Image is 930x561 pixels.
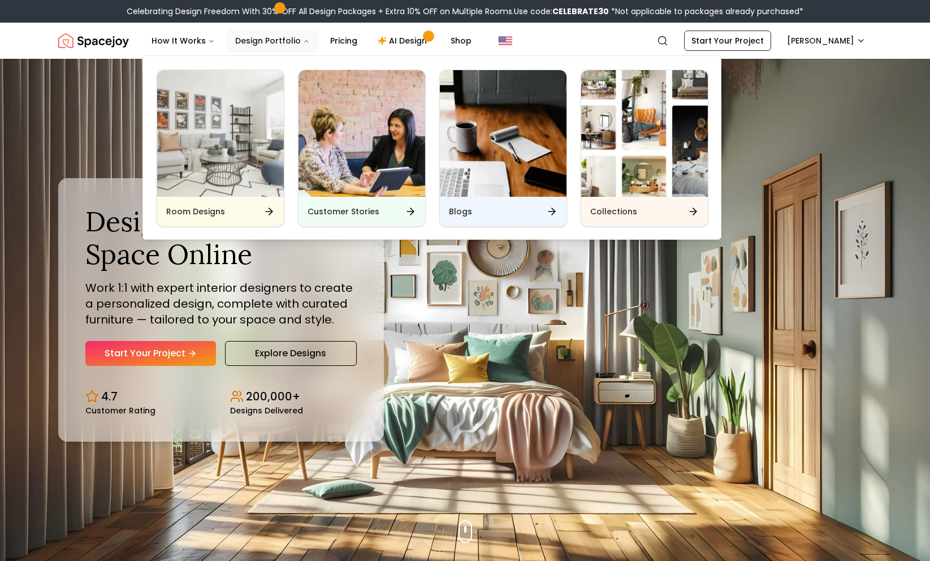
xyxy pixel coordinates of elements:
h1: Design Your Dream Space Online [85,205,357,270]
h6: Collections [590,206,637,217]
button: Design Portfolio [226,29,319,52]
p: Work 1:1 with expert interior designers to create a personalized design, complete with curated fu... [85,280,357,327]
h6: Customer Stories [308,206,379,217]
nav: Main [142,29,481,52]
nav: Global [58,23,872,59]
button: How It Works [142,29,224,52]
h6: Room Designs [166,206,225,217]
span: *Not applicable to packages already purchased* [609,6,803,17]
img: Collections [581,70,708,197]
div: Design Portfolio [143,56,722,240]
a: Explore Designs [225,341,357,366]
img: Spacejoy Logo [58,29,129,52]
img: United States [499,34,512,48]
a: Spacejoy [58,29,129,52]
a: BlogsBlogs [439,70,567,227]
img: Room Designs [157,70,284,197]
div: Celebrating Design Freedom With 30% OFF All Design Packages + Extra 10% OFF on Multiple Rooms. [127,6,803,17]
a: Pricing [321,29,366,52]
b: CELEBRATE30 [552,6,609,17]
small: Customer Rating [85,407,155,415]
a: Start Your Project [684,31,771,51]
p: 4.7 [101,389,118,404]
button: [PERSON_NAME] [780,31,872,51]
a: Customer StoriesCustomer Stories [298,70,426,227]
a: CollectionsCollections [581,70,708,227]
a: AI Design [369,29,439,52]
h6: Blogs [449,206,472,217]
a: Start Your Project [85,341,216,366]
div: Design stats [85,379,357,415]
a: Room DesignsRoom Designs [157,70,284,227]
p: 200,000+ [246,389,300,404]
img: Customer Stories [299,70,425,197]
img: Blogs [440,70,566,197]
span: Use code: [514,6,609,17]
a: Shop [442,29,481,52]
small: Designs Delivered [230,407,303,415]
